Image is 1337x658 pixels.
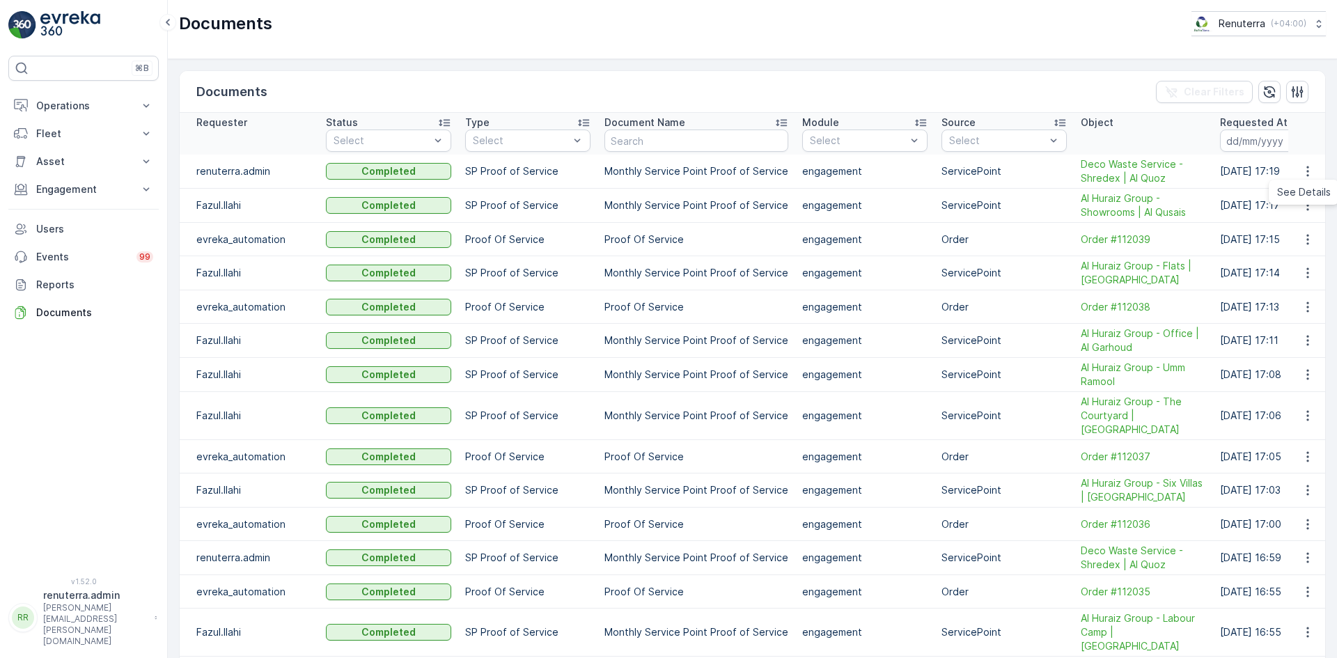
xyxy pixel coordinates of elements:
p: Fazul.Ilahi [196,409,312,423]
button: Asset [8,148,159,175]
a: Al Huraiz Group - Showrooms | Al Qusais [1081,191,1206,219]
p: Source [941,116,976,130]
p: Monthly Service Point Proof of Service [604,625,788,639]
p: 99 [139,251,150,263]
p: Completed [361,266,416,280]
p: Fazul.Ilahi [196,198,312,212]
span: Al Huraiz Group - Umm Ramool [1081,361,1206,389]
button: Completed [326,231,451,248]
button: Operations [8,92,159,120]
a: Order #112036 [1081,517,1206,531]
a: See Details [1272,182,1336,202]
button: RRrenuterra.admin[PERSON_NAME][EMAIL_ADDRESS][PERSON_NAME][DOMAIN_NAME] [8,588,159,647]
p: Proof Of Service [604,300,788,314]
p: Fazul.Ilahi [196,368,312,382]
p: Documents [196,82,267,102]
p: Proof Of Service [604,450,788,464]
p: Proof Of Service [465,300,591,314]
p: engagement [802,409,928,423]
p: Completed [361,368,416,382]
p: Completed [361,585,416,599]
button: Renuterra(+04:00) [1191,11,1326,36]
a: Al Huraiz Group - The Courtyard | Rashidiya [1081,395,1206,437]
p: SP Proof of Service [465,198,591,212]
p: ServicePoint [941,198,1067,212]
p: SP Proof of Service [465,625,591,639]
a: Documents [8,299,159,327]
input: dd/mm/yyyy [1220,130,1315,152]
p: Fleet [36,127,131,141]
p: Completed [361,625,416,639]
p: Reports [36,278,153,292]
p: Completed [361,517,416,531]
a: Order #112039 [1081,233,1206,246]
p: engagement [802,450,928,464]
p: ServicePoint [941,483,1067,497]
p: Completed [361,164,416,178]
button: Completed [326,448,451,465]
span: Al Huraiz Group - The Courtyard | [GEOGRAPHIC_DATA] [1081,395,1206,437]
input: Search [604,130,788,152]
a: Order #112037 [1081,450,1206,464]
button: Completed [326,583,451,600]
a: Order #112035 [1081,585,1206,599]
p: Requested At [1220,116,1288,130]
button: Completed [326,549,451,566]
p: Documents [179,13,272,35]
p: renuterra.admin [43,588,148,602]
p: SP Proof of Service [465,483,591,497]
button: Engagement [8,175,159,203]
span: Al Huraiz Group - Office | Al Garhoud [1081,327,1206,354]
p: Monthly Service Point Proof of Service [604,483,788,497]
p: Monthly Service Point Proof of Service [604,368,788,382]
p: Fazul.Ilahi [196,483,312,497]
p: Order [941,300,1067,314]
p: Status [326,116,358,130]
p: Completed [361,450,416,464]
p: Monthly Service Point Proof of Service [604,409,788,423]
p: Engagement [36,182,131,196]
p: Documents [36,306,153,320]
button: Completed [326,482,451,499]
button: Completed [326,516,451,533]
p: engagement [802,266,928,280]
img: Screenshot_2024-07-26_at_13.33.01.png [1191,16,1213,31]
p: engagement [802,233,928,246]
p: ServicePoint [941,409,1067,423]
p: ⌘B [135,63,149,74]
span: Deco Waste Service - Shredex | Al Quoz [1081,157,1206,185]
p: ServicePoint [941,164,1067,178]
button: Completed [326,299,451,315]
p: Events [36,250,128,264]
p: Asset [36,155,131,169]
p: evreka_automation [196,300,312,314]
p: SP Proof of Service [465,334,591,347]
a: Al Huraiz Group - Labour Camp | Sonapur [1081,611,1206,653]
p: evreka_automation [196,517,312,531]
p: Completed [361,198,416,212]
p: Monthly Service Point Proof of Service [604,198,788,212]
p: SP Proof of Service [465,266,591,280]
p: Monthly Service Point Proof of Service [604,551,788,565]
p: Operations [36,99,131,113]
p: Proof Of Service [604,517,788,531]
a: Deco Waste Service - Shredex | Al Quoz [1081,544,1206,572]
p: Users [36,222,153,236]
p: Fazul.Ilahi [196,266,312,280]
p: Completed [361,551,416,565]
div: RR [12,606,34,629]
p: evreka_automation [196,585,312,599]
span: Al Huraiz Group - Labour Camp | [GEOGRAPHIC_DATA] [1081,611,1206,653]
p: SP Proof of Service [465,164,591,178]
p: Monthly Service Point Proof of Service [604,266,788,280]
p: Proof Of Service [465,233,591,246]
p: engagement [802,198,928,212]
p: Proof Of Service [604,233,788,246]
p: Select [949,134,1045,148]
span: Al Huraiz Group - Flats | [GEOGRAPHIC_DATA] [1081,259,1206,287]
p: Order [941,233,1067,246]
p: Order [941,585,1067,599]
p: engagement [802,625,928,639]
